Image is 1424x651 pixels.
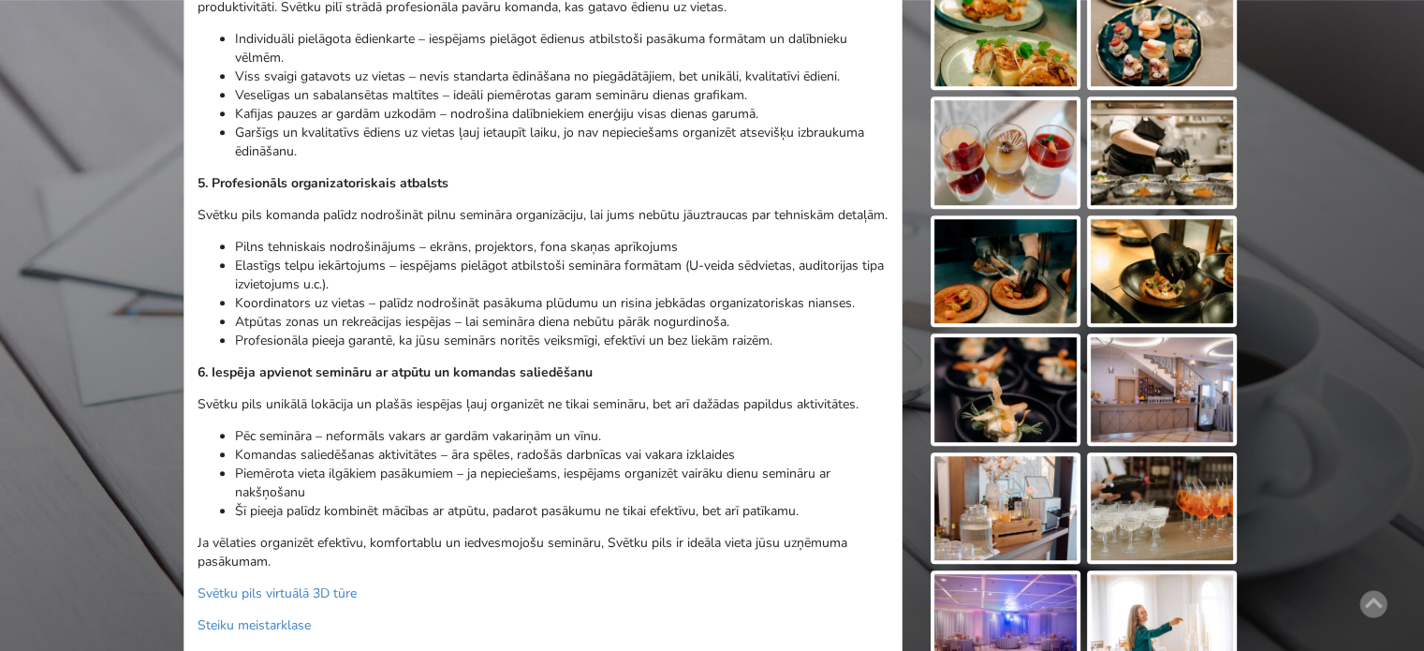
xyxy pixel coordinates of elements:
img: Svētku pils | Ķekavas novads | Pasākumu vieta - galerijas bilde [1091,100,1233,205]
img: Svētku pils | Ķekavas novads | Pasākumu vieta - galerijas bilde [1091,456,1233,561]
li: Kafijas pauzes ar gardām uzkodām – nodrošina dalībniekiem enerģiju visas dienas garumā. [235,105,888,124]
p: Svētku pils komanda palīdz nodrošināt pilnu semināra organizāciju, lai jums nebūtu jāuztraucas pa... [198,206,888,225]
li: Komandas saliedēšanas aktivitātes – āra spēles, radošās darbnīcas vai vakara izklaides [235,446,888,465]
li: Pilns tehniskais nodrošinājums – ekrāns, projektors, fona skaņas aprīkojums [235,238,888,257]
li: Koordinators uz vietas – palīdz nodrošināt pasākuma plūdumu un risina jebkādas organizatoriskas n... [235,294,888,313]
a: Svētku pils virtuālā 3D tūre [198,584,357,602]
li: Elastīgs telpu iekārtojums – iespējams pielāgot atbilstoši semināra formātam (U-veida sēdvietas, ... [235,257,888,294]
li: Viss svaigi gatavots uz vietas – nevis standarta ēdināšana no piegādātājiem, bet unikāli, kvalita... [235,67,888,86]
li: Piemērota vieta ilgākiem pasākumiem – ja nepieciešams, iespējams organizēt vairāku dienu semināru... [235,465,888,502]
li: Šī pieeja palīdz kombinēt mācības ar atpūtu, padarot pasākumu ne tikai efektīvu, bet arī patīkamu. [235,502,888,521]
strong: 5. Profesionāls organizatoriskais atbalsts [198,174,448,192]
p: Ja vēlaties organizēt efektīvu, komfortablu un iedvesmojošu semināru, Svētku pils ir ideāla vieta... [198,534,888,571]
p: Svētku pils unikālā lokācija un plašās iespējas ļauj organizēt ne tikai semināru, bet arī dažādas... [198,395,888,414]
strong: 6. Iespēja apvienot semināru ar atpūtu un komandas saliedēšanu [198,363,593,381]
li: Garšīgs un kvalitatīvs ēdiens uz vietas ļauj ietaupīt laiku, jo nav nepieciešams organizēt atsevi... [235,124,888,161]
img: Svētku pils | Ķekavas novads | Pasākumu vieta - galerijas bilde [934,337,1077,442]
img: Svētku pils | Ķekavas novads | Pasākumu vieta - galerijas bilde [1091,337,1233,442]
li: Veselīgas un sabalansētas maltītes – ideāli piemērotas garam semināru dienas grafikam. [235,86,888,105]
li: Pēc semināra – neformāls vakars ar gardām vakariņām un vīnu. [235,427,888,446]
img: Svētku pils | Ķekavas novads | Pasākumu vieta - galerijas bilde [1091,219,1233,324]
img: Svētku pils | Ķekavas novads | Pasākumu vieta - galerijas bilde [934,456,1077,561]
li: Atpūtas zonas un rekreācijas iespējas – lai semināra diena nebūtu pārāk nogurdinoša. [235,313,888,332]
li: Profesionāla pieeja garantē, ka jūsu seminārs noritēs veiksmīgi, efektīvi un bez liekām raizēm. [235,332,888,350]
li: Individuāli pielāgota ēdienkarte – iespējams pielāgot ēdienus atbilstoši pasākuma formātam un dal... [235,30,888,67]
img: Svētku pils | Ķekavas novads | Pasākumu vieta - galerijas bilde [934,219,1077,324]
a: Steiku meistarklase [198,616,311,634]
img: Svētku pils | Ķekavas novads | Pasākumu vieta - galerijas bilde [934,100,1077,205]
